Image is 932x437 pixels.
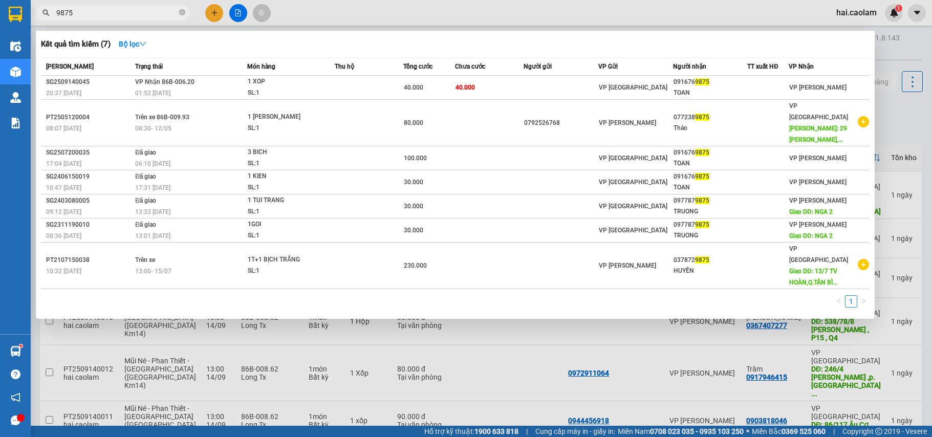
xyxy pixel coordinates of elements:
[135,149,156,156] span: Đã giao
[135,173,156,180] span: Đã giao
[789,155,847,162] span: VP [PERSON_NAME]
[56,7,177,18] input: Tìm tên, số ĐT hoặc mã đơn
[135,125,171,132] span: 08:30 - 12/05
[833,295,845,308] button: left
[695,197,709,204] span: 9875
[10,67,21,77] img: warehouse-icon
[860,298,866,304] span: right
[599,119,656,126] span: VP [PERSON_NAME]
[248,254,324,266] div: 1T+1 BỊCH TRẮNG
[857,295,870,308] li: Next Page
[247,63,275,70] span: Món hàng
[789,208,833,215] span: Giao DĐ: NGA 2
[404,262,427,269] span: 230.000
[789,232,833,239] span: Giao DĐ: NGA 2
[248,171,324,182] div: 1 KIEN
[674,230,747,241] div: TRUONG
[11,416,20,425] span: message
[674,123,747,134] div: Thảo
[599,179,667,186] span: VP [GEOGRAPHIC_DATA]
[695,173,709,180] span: 9875
[789,179,847,186] span: VP [PERSON_NAME]
[599,227,667,234] span: VP [GEOGRAPHIC_DATA]
[135,232,170,239] span: 13:01 [DATE]
[695,149,709,156] span: 9875
[599,155,667,162] span: VP [GEOGRAPHIC_DATA]
[10,41,21,52] img: warehouse-icon
[674,206,747,217] div: TRUONG
[599,84,667,91] span: VP [GEOGRAPHIC_DATA]
[455,63,485,70] span: Chưa cước
[674,255,747,266] div: 037872
[674,88,747,98] div: TOAN
[404,155,427,162] span: 100.000
[135,78,194,85] span: VP Nhận 86B-006.20
[747,63,778,70] span: TT xuất HĐ
[46,125,81,132] span: 08:07 [DATE]
[9,7,22,22] img: logo-vxr
[46,195,132,206] div: SG2403080005
[111,36,155,52] button: Bộ lọcdown
[845,295,857,308] li: 1
[135,268,171,275] span: 13:00 - 15/07
[695,221,709,228] span: 9875
[46,255,132,266] div: PT2107150038
[46,77,132,88] div: SG2509140045
[695,256,709,264] span: 9875
[10,92,21,103] img: warehouse-icon
[674,220,747,230] div: 097787
[248,182,324,193] div: SL: 1
[46,160,81,167] span: 17:04 [DATE]
[403,63,432,70] span: Tổng cước
[46,63,94,70] span: [PERSON_NAME]
[248,219,324,230] div: 1GOI
[135,256,155,264] span: Trên xe
[789,197,847,204] span: VP [PERSON_NAME]
[599,203,667,210] span: VP [GEOGRAPHIC_DATA]
[135,221,156,228] span: Đã giao
[674,171,747,182] div: 091676
[456,84,475,91] span: 40.000
[248,266,324,277] div: SL: 1
[695,114,709,121] span: 9875
[46,184,81,191] span: 10:47 [DATE]
[119,40,146,48] strong: Bộ lọc
[46,268,81,275] span: 10:32 [DATE]
[674,158,747,169] div: TOAN
[404,227,423,234] span: 30.000
[789,268,837,286] span: Giao DĐ: 13/7 TV HOÀN,Q.TÂN BÌ...
[11,369,20,379] span: question-circle
[46,171,132,182] div: SG2406150019
[674,147,747,158] div: 091676
[674,182,747,193] div: TOAN
[10,118,21,128] img: solution-icon
[139,40,146,48] span: down
[179,8,185,18] span: close-circle
[10,346,21,357] img: warehouse-icon
[789,125,847,143] span: [PERSON_NAME]: 29 [PERSON_NAME],...
[248,112,324,123] div: 1 [PERSON_NAME]
[674,77,747,88] div: 091676
[404,203,423,210] span: 30.000
[674,195,747,206] div: 097787
[404,119,423,126] span: 80.000
[674,112,747,123] div: 077238
[248,195,324,206] div: 1 TUI TRANG
[335,63,354,70] span: Thu hộ
[135,63,163,70] span: Trạng thái
[248,230,324,242] div: SL: 1
[833,295,845,308] li: Previous Page
[135,197,156,204] span: Đã giao
[135,208,170,215] span: 13:33 [DATE]
[135,184,170,191] span: 17:31 [DATE]
[598,63,618,70] span: VP Gửi
[248,158,324,169] div: SL: 1
[41,39,111,50] h3: Kết quả tìm kiếm ( 7 )
[524,118,598,128] div: 0792526768
[248,123,324,134] div: SL: 1
[695,78,709,85] span: 9875
[248,206,324,217] div: SL: 1
[19,344,23,347] sup: 1
[135,160,170,167] span: 06:10 [DATE]
[11,392,20,402] span: notification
